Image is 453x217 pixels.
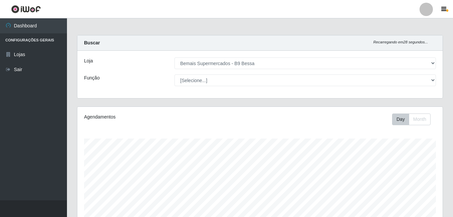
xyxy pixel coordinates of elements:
[409,114,431,125] button: Month
[84,114,225,121] div: Agendamentos
[392,114,431,125] div: First group
[392,114,436,125] div: Toolbar with button groups
[84,74,100,81] label: Função
[84,57,93,64] label: Loja
[373,40,428,44] i: Recarregando em 28 segundos...
[11,5,41,13] img: CoreUI Logo
[84,40,100,45] strong: Buscar
[392,114,409,125] button: Day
